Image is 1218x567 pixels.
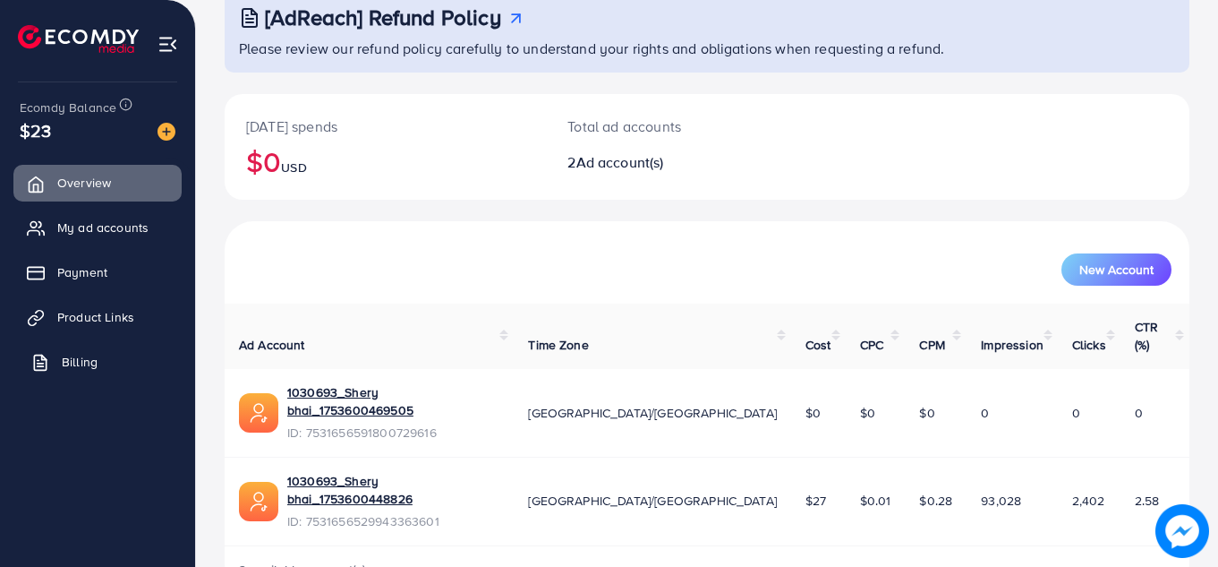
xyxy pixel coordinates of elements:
[981,492,1021,510] span: 93,028
[158,34,178,55] img: menu
[20,99,116,116] span: Ecomdy Balance
[13,254,182,290] a: Payment
[567,154,766,171] h2: 2
[981,404,989,422] span: 0
[528,336,588,354] span: Time Zone
[287,512,499,530] span: ID: 7531656529943363601
[860,492,891,510] span: $0.01
[860,336,883,354] span: CPC
[805,336,831,354] span: Cost
[158,123,175,141] img: image
[239,336,305,354] span: Ad Account
[18,25,139,53] img: logo
[57,219,149,236] span: My ad accounts
[246,144,524,178] h2: $0
[239,393,278,433] img: ic-ads-acc.e4c84228.svg
[567,116,766,137] p: Total ad accounts
[1135,318,1158,354] span: CTR (%)
[1155,504,1209,558] img: image
[246,116,524,137] p: [DATE] spends
[62,353,98,371] span: Billing
[57,174,111,192] span: Overview
[13,344,182,380] a: Billing
[13,165,182,201] a: Overview
[1072,492,1105,510] span: 2,402
[1072,404,1080,422] span: 0
[1135,492,1160,510] span: 2.58
[281,159,306,176] span: USD
[919,336,944,354] span: CPM
[57,263,107,281] span: Payment
[287,424,499,442] span: ID: 7531656591800729616
[287,472,499,509] a: 1030693_Shery bhai_1753600448826
[919,404,934,422] span: $0
[1079,263,1154,276] span: New Account
[239,482,278,521] img: ic-ads-acc.e4c84228.svg
[1135,404,1143,422] span: 0
[20,117,51,143] span: $23
[981,336,1043,354] span: Impression
[13,210,182,245] a: My ad accounts
[528,404,777,422] span: [GEOGRAPHIC_DATA]/[GEOGRAPHIC_DATA]
[265,4,501,30] h3: [AdReach] Refund Policy
[528,492,777,510] span: [GEOGRAPHIC_DATA]/[GEOGRAPHIC_DATA]
[805,404,821,422] span: $0
[239,38,1179,59] p: Please review our refund policy carefully to understand your rights and obligations when requesti...
[919,492,952,510] span: $0.28
[1061,253,1171,286] button: New Account
[1072,336,1106,354] span: Clicks
[13,299,182,335] a: Product Links
[57,308,134,326] span: Product Links
[576,152,664,172] span: Ad account(s)
[287,383,499,420] a: 1030693_Shery bhai_1753600469505
[860,404,875,422] span: $0
[805,492,826,510] span: $27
